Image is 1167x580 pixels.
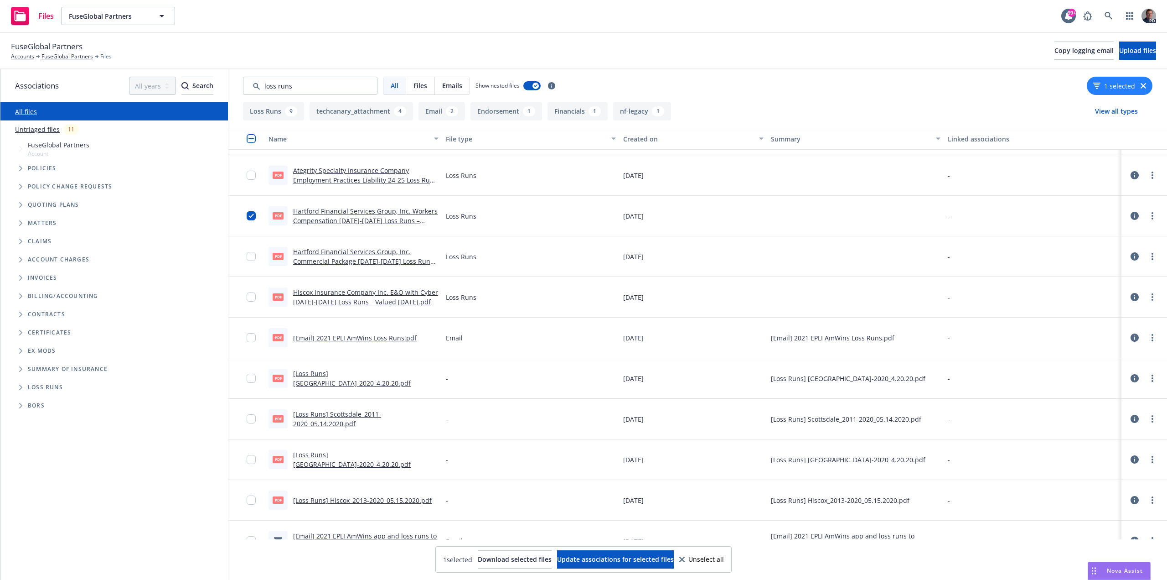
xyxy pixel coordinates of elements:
button: Endorsement [470,102,542,120]
span: [DATE] [623,252,644,261]
span: pdf [273,253,284,260]
button: Download selected files [478,550,552,569]
a: more [1147,210,1158,221]
button: Copy logging email [1054,42,1114,60]
span: Associations [15,80,59,92]
span: [Loss Runs] Hiscox_2013-2020_05.15.2020.pdf [771,496,909,505]
button: Loss Runs [243,102,304,120]
button: Email [418,102,465,120]
div: 1 [523,106,535,116]
span: Email [446,536,463,546]
span: FuseGlobal Partners [69,11,148,21]
button: 1 selected [1093,81,1135,91]
span: [Loss Runs] [GEOGRAPHIC_DATA]-2020_4.20.20.pdf [771,374,925,383]
button: Update associations for selected files [557,550,674,569]
div: 1 [589,106,601,116]
a: Hartford Financial Services Group, Inc. Commercial Package [DATE]-[DATE] Loss Runs – Valued [DATE... [293,247,434,275]
button: techcanary_attachment [310,102,413,120]
div: Drag to move [1088,562,1100,580]
a: Report a Bug [1079,7,1097,25]
input: Toggle Row Selected [247,374,256,383]
span: [DATE] [623,293,644,302]
div: Folder Tree Example [0,287,228,415]
a: more [1147,332,1158,343]
span: Show nested files [475,82,520,89]
a: more [1147,251,1158,262]
a: [Email] 2021 EPLI AmWins app and loss runs to UW.msg [293,532,437,550]
div: Search [181,77,213,94]
div: Name [269,134,429,144]
span: Matters [28,220,57,226]
span: BORs [28,403,45,408]
span: pdf [273,415,284,422]
input: Search by keyword... [243,77,377,95]
span: Files [38,12,54,20]
div: - [948,171,950,180]
div: - [948,252,950,261]
span: [DATE] [623,496,644,505]
span: Billing/Accounting [28,293,98,299]
div: Linked associations [948,134,1118,144]
span: [DATE] [623,374,644,383]
span: [Email] 2021 EPLI AmWins app and loss runs to UW.msg [771,531,941,550]
input: Toggle Row Selected [247,252,256,261]
button: Summary [767,128,945,150]
span: [Loss Runs] [GEOGRAPHIC_DATA]-2020_4.20.20.pdf [771,455,925,465]
span: pdf [273,212,284,219]
span: pdf [273,334,284,341]
input: Toggle Row Selected [247,536,256,545]
span: - [446,374,448,383]
div: - [948,536,950,546]
span: [DATE] [623,211,644,221]
span: Account [28,150,89,157]
span: Policies [28,166,57,171]
span: Email [446,333,463,343]
button: Upload files [1119,42,1156,60]
span: Ex Mods [28,348,56,354]
span: [DATE] [623,333,644,343]
a: [Loss Runs] Hiscox_2013-2020_05.15.2020.pdf [293,496,432,505]
span: FuseGlobal Partners [28,140,89,150]
span: Summary of insurance [28,366,108,372]
span: 1 selected [443,555,472,564]
span: Files [413,81,427,90]
button: File type [442,128,620,150]
div: 9 [285,106,297,116]
button: Nova Assist [1088,562,1151,580]
a: Files [7,3,57,29]
a: [Loss Runs] [GEOGRAPHIC_DATA]-2020_4.20.20.pdf [293,369,411,387]
span: Claims [28,239,52,244]
div: 11 [63,124,79,135]
div: - [948,414,950,424]
span: [Loss Runs] Scottsdale_2011-2020_05.14.2020.pdf [771,414,921,424]
button: nf-legacy [613,102,671,120]
button: Financials [547,102,608,120]
span: - [446,414,448,424]
span: pdf [273,293,284,300]
button: Name [265,128,442,150]
a: Search [1100,7,1118,25]
span: Upload files [1119,46,1156,55]
a: Untriaged files [15,125,60,134]
div: - [948,211,950,221]
a: more [1147,292,1158,303]
a: Switch app [1121,7,1139,25]
span: pdf [273,375,284,381]
span: Loss Runs [446,252,476,261]
input: Select all [247,134,256,143]
input: Toggle Row Selected [247,171,256,180]
button: Created on [620,128,767,150]
button: Linked associations [944,128,1121,150]
span: pdf [273,496,284,503]
span: Account charges [28,257,89,262]
span: Loss Runs [446,211,476,221]
span: Contracts [28,312,65,317]
a: Accounts [11,52,34,61]
input: Toggle Row Selected [247,333,256,342]
span: pdf [273,172,284,178]
div: - [948,333,950,343]
a: Hiscox Insurance Company Inc. E&O with Cyber [DATE]-[DATE] Loss Runs _ Valued [DATE].pdf [293,288,438,306]
a: [Loss Runs] Scottsdale_2011-2020_05.14.2020.pdf [293,410,381,428]
button: View all types [1080,102,1152,120]
span: [Email] 2021 EPLI AmWins Loss Runs.pdf [771,333,894,343]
